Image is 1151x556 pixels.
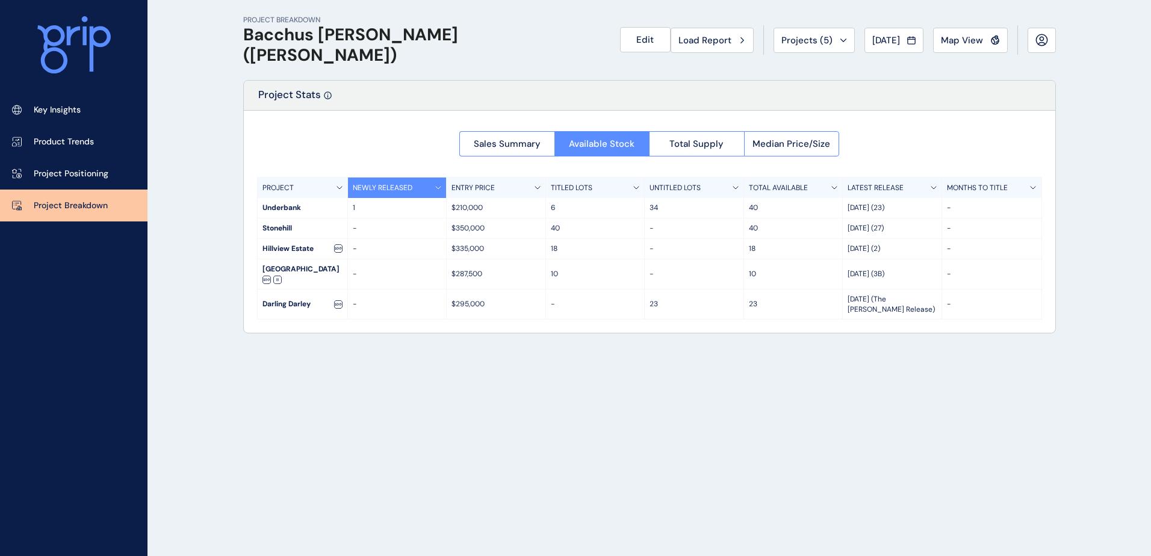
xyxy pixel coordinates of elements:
p: 40 [749,223,838,233]
span: Median Price/Size [752,138,830,150]
p: ENTRY PRICE [451,183,495,193]
p: 6 [551,203,640,213]
p: NEWLY RELEASED [353,183,412,193]
p: $335,000 [451,244,541,254]
button: Load Report [671,28,754,53]
p: $295,000 [451,299,541,309]
p: 1 [353,203,442,213]
p: - [947,244,1037,254]
p: - [650,269,739,279]
div: [GEOGRAPHIC_DATA] [258,259,347,289]
p: 23 [650,299,739,309]
p: TOTAL AVAILABLE [749,183,808,193]
p: - [650,244,739,254]
p: [DATE] (3B) [848,269,937,279]
p: PROJECT BREAKDOWN [243,15,606,25]
p: 40 [551,223,640,233]
span: Projects ( 5 ) [781,34,833,46]
span: Available Stock [569,138,634,150]
p: - [947,223,1037,233]
span: Sales Summary [474,138,541,150]
p: [DATE] (27) [848,223,937,233]
p: $210,000 [451,203,541,213]
button: Available Stock [554,131,650,156]
p: 18 [551,244,640,254]
p: 10 [749,269,838,279]
button: [DATE] [864,28,923,53]
p: Product Trends [34,136,94,148]
div: Hillview Estate [258,239,347,259]
p: TITLED LOTS [551,183,592,193]
div: Darling Darley [258,294,347,314]
p: 23 [749,299,838,309]
p: $287,500 [451,269,541,279]
button: Sales Summary [459,131,554,156]
button: Projects (5) [774,28,855,53]
p: $350,000 [451,223,541,233]
p: Project Breakdown [34,200,108,212]
p: LATEST RELEASE [848,183,904,193]
p: 10 [551,269,640,279]
p: [DATE] (23) [848,203,937,213]
p: - [650,223,739,233]
button: Median Price/Size [744,131,840,156]
p: - [353,223,442,233]
p: UNTITLED LOTS [650,183,701,193]
p: - [947,299,1037,309]
button: Total Supply [649,131,744,156]
p: - [551,299,640,309]
p: Project Stats [258,88,321,110]
p: MONTHS TO TITLE [947,183,1008,193]
span: Total Supply [669,138,724,150]
p: PROJECT [262,183,294,193]
p: 18 [749,244,838,254]
span: Load Report [678,34,731,46]
p: 34 [650,203,739,213]
span: Edit [636,34,654,46]
button: Edit [620,27,671,52]
p: [DATE] (The [PERSON_NAME] Release) [848,294,937,315]
span: [DATE] [872,34,900,46]
p: 40 [749,203,838,213]
p: - [353,244,442,254]
span: Map View [941,34,983,46]
p: Key Insights [34,104,81,116]
div: Underbank [258,198,347,218]
p: - [947,203,1037,213]
p: Project Positioning [34,168,108,180]
p: - [353,269,442,279]
p: - [353,299,442,309]
p: [DATE] (2) [848,244,937,254]
h1: Bacchus [PERSON_NAME] ([PERSON_NAME]) [243,25,606,65]
p: - [947,269,1037,279]
button: Map View [933,28,1008,53]
div: Stonehill [258,218,347,238]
